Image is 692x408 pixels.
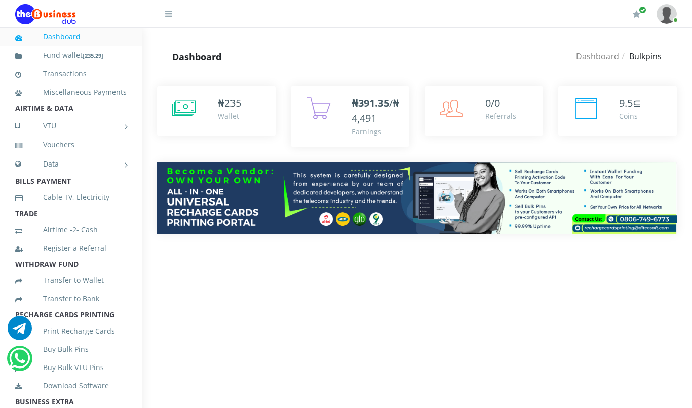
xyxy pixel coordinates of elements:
div: Coins [619,111,641,121]
a: Data [15,151,127,177]
a: 0/0 Referrals [425,86,543,136]
a: VTU [15,113,127,138]
img: User [657,4,677,24]
a: Airtime -2- Cash [15,218,127,241]
a: Cable TV, Electricity [15,186,127,209]
a: Buy Bulk VTU Pins [15,356,127,379]
li: Bulkpins [619,50,662,62]
strong: Dashboard [172,51,221,63]
small: [ ] [83,52,103,59]
b: 235.29 [85,52,101,59]
a: Miscellaneous Payments [15,80,127,104]
a: ₦235 Wallet [157,86,276,136]
a: Transfer to Bank [15,287,127,310]
img: Logo [15,4,76,24]
div: Earnings [352,126,399,137]
a: Print Recharge Cards [15,319,127,343]
div: Referrals [485,111,516,121]
img: multitenant_rcp.png [157,162,677,234]
a: Chat for support [9,354,30,371]
a: Vouchers [15,133,127,156]
i: Renew/Upgrade Subscription [633,10,640,18]
a: Transactions [15,62,127,86]
span: /₦4,491 [352,96,399,125]
span: 9.5 [619,96,633,110]
div: ⊆ [619,96,641,111]
a: Download Software [15,374,127,397]
a: Transfer to Wallet [15,269,127,292]
a: Buy Bulk Pins [15,338,127,361]
div: ₦ [218,96,241,111]
a: Dashboard [576,51,619,62]
a: Dashboard [15,25,127,49]
span: Renew/Upgrade Subscription [639,6,646,14]
div: Wallet [218,111,241,121]
b: ₦391.35 [352,96,389,110]
span: 235 [224,96,241,110]
a: Fund wallet[235.29] [15,44,127,67]
a: ₦391.35/₦4,491 Earnings [291,86,409,147]
span: 0/0 [485,96,500,110]
a: Register a Referral [15,236,127,260]
a: Chat for support [8,323,32,340]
